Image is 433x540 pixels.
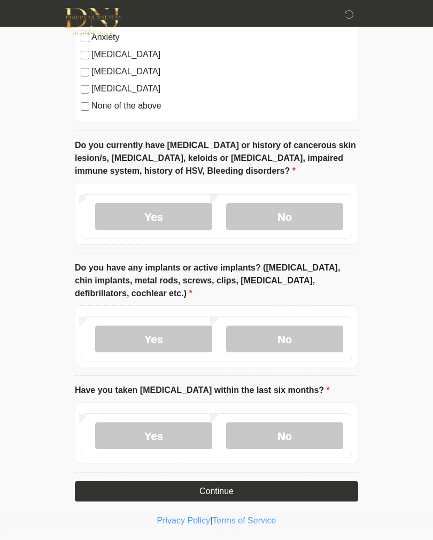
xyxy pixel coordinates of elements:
button: Continue [75,481,358,502]
a: Terms of Service [212,516,276,525]
label: None of the above [91,99,352,112]
a: Privacy Policy [157,516,211,525]
input: [MEDICAL_DATA] [81,51,89,59]
label: No [226,422,343,449]
label: [MEDICAL_DATA] [91,48,352,61]
input: [MEDICAL_DATA] [81,85,89,94]
label: No [226,326,343,352]
a: | [210,516,212,525]
label: Do you currently have [MEDICAL_DATA] or history of cancerous skin lesion/s, [MEDICAL_DATA], keloi... [75,139,358,178]
label: Yes [95,203,212,230]
label: Yes [95,326,212,352]
img: DNJ Med Boutique Logo [64,8,121,35]
label: No [226,203,343,230]
input: None of the above [81,102,89,111]
label: [MEDICAL_DATA] [91,65,352,78]
label: [MEDICAL_DATA] [91,82,352,95]
input: [MEDICAL_DATA] [81,68,89,76]
label: Have you taken [MEDICAL_DATA] within the last six months? [75,384,330,397]
label: Do you have any implants or active implants? ([MEDICAL_DATA], chin implants, metal rods, screws, ... [75,261,358,300]
label: Yes [95,422,212,449]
